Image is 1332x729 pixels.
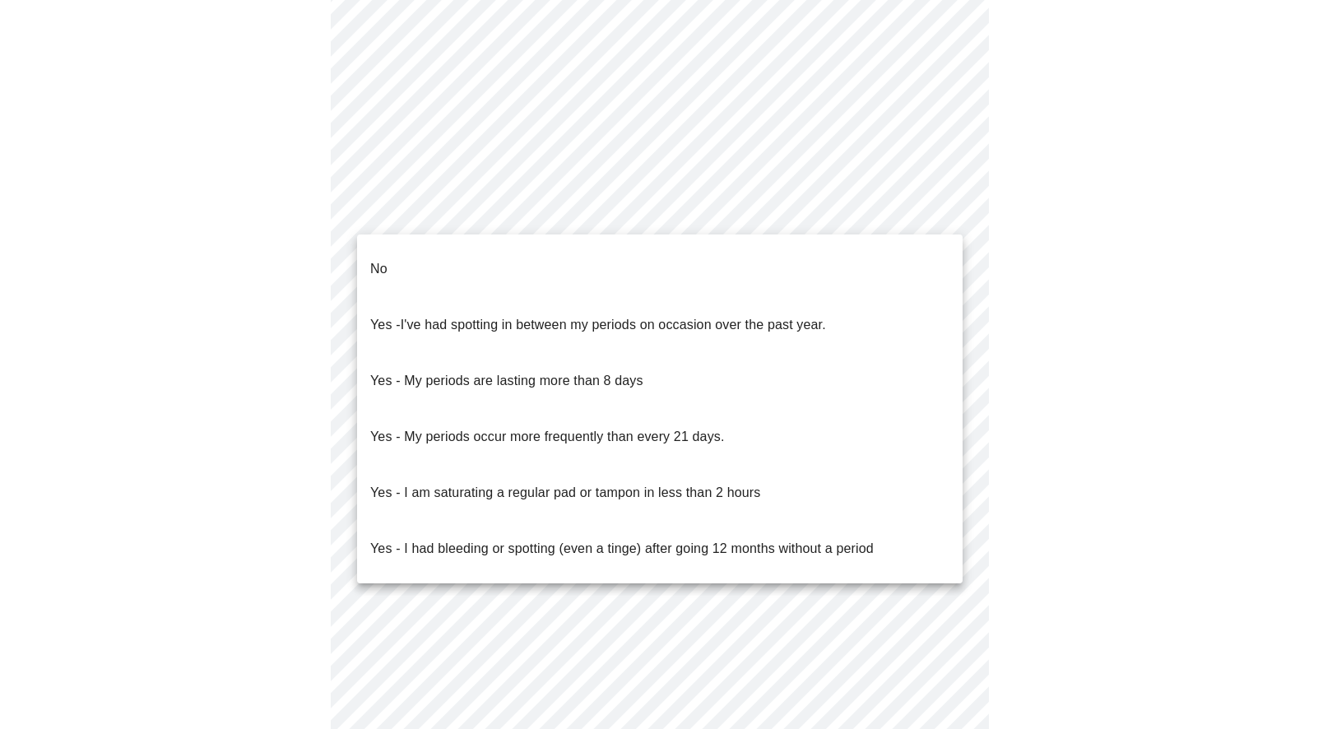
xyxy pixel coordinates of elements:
p: Yes - [370,315,826,335]
p: Yes - I had bleeding or spotting (even a tinge) after going 12 months without a period [370,539,874,559]
span: I've had spotting in between my periods on occasion over the past year. [401,318,826,332]
p: Yes - I am saturating a regular pad or tampon in less than 2 hours [370,483,760,503]
p: No [370,259,388,279]
p: Yes - My periods are lasting more than 8 days [370,371,643,391]
p: Yes - My periods occur more frequently than every 21 days. [370,427,725,447]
